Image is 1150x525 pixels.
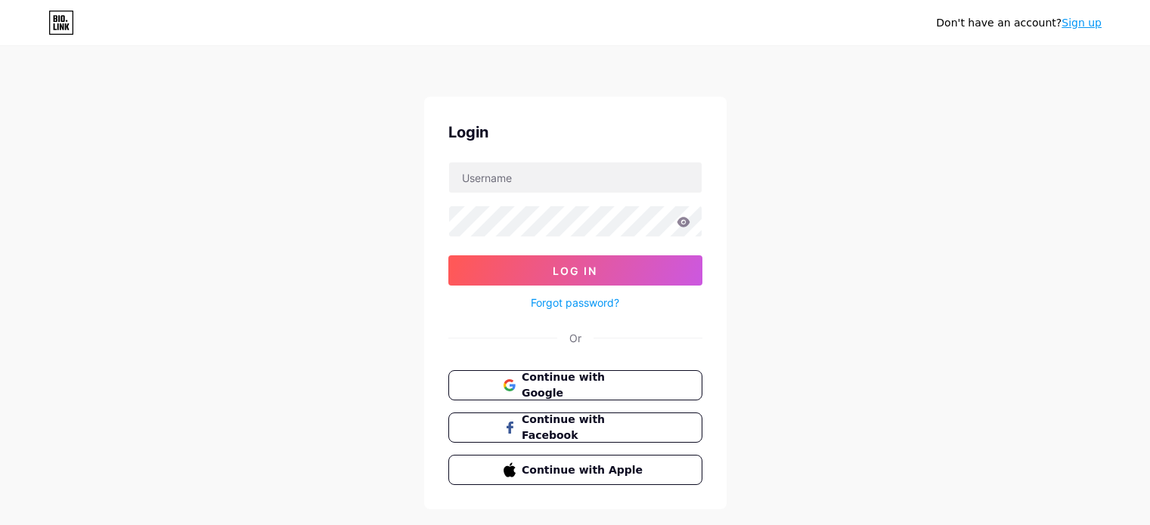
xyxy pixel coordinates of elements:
[449,162,702,193] input: Username
[1062,17,1102,29] a: Sign up
[448,121,702,144] div: Login
[448,455,702,485] button: Continue with Apple
[553,264,597,277] span: Log In
[522,369,646,401] span: Continue with Google
[936,15,1102,31] div: Don't have an account?
[522,462,646,478] span: Continue with Apple
[522,412,646,443] span: Continue with Facebook
[448,255,702,286] button: Log In
[531,295,619,310] a: Forgot password?
[448,370,702,400] button: Continue with Google
[569,330,581,346] div: Or
[448,412,702,443] button: Continue with Facebook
